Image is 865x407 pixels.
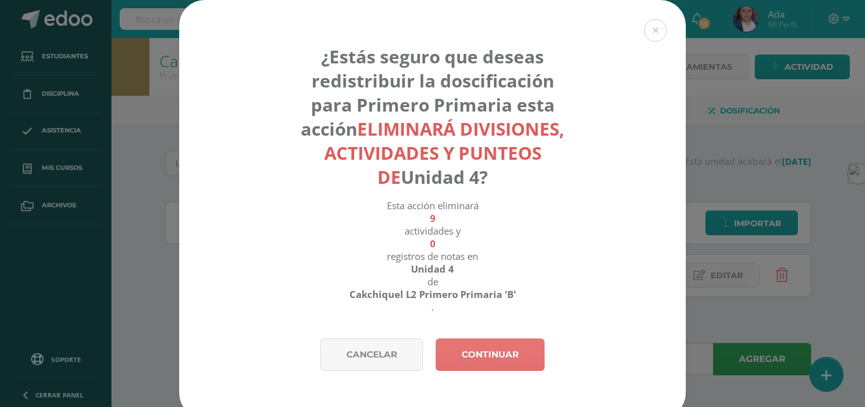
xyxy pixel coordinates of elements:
[411,262,454,275] strong: Unidad 4
[430,212,436,224] strong: 9
[293,199,573,313] div: Esta acción eliminará actividades y registros de notas en de .
[430,237,436,250] strong: 0
[324,117,565,189] strong: eliminará divisiones, actividades y punteos de
[436,339,545,371] a: Continuar
[350,288,516,300] strong: Cakchiquel L2 Primero Primaria 'B'
[293,44,573,189] h4: ¿Estás seguro que deseas redistribuir la doscificación para Primero Primaria esta acción Unidad 4?
[320,339,423,371] a: Cancelar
